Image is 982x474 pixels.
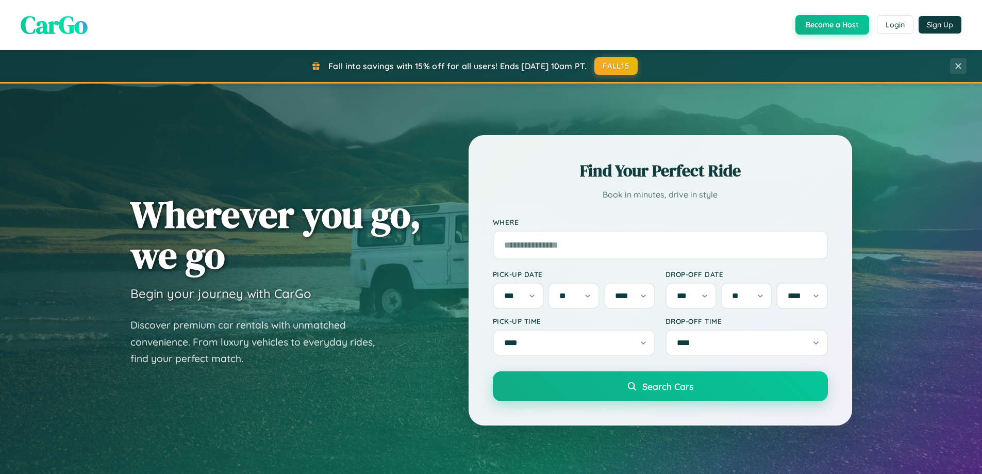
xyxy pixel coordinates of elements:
button: Sign Up [919,16,961,34]
button: Search Cars [493,371,828,401]
h3: Begin your journey with CarGo [130,286,311,301]
label: Drop-off Date [665,270,828,279]
button: FALL15 [594,57,638,75]
label: Drop-off Time [665,317,828,325]
span: Fall into savings with 15% off for all users! Ends [DATE] 10am PT. [328,61,587,71]
label: Where [493,218,828,226]
button: Login [877,15,913,34]
label: Pick-up Date [493,270,655,279]
p: Book in minutes, drive in style [493,187,828,202]
span: CarGo [21,8,88,42]
h2: Find Your Perfect Ride [493,159,828,182]
button: Become a Host [795,15,869,35]
label: Pick-up Time [493,317,655,325]
h1: Wherever you go, we go [130,194,421,275]
span: Search Cars [642,381,693,392]
p: Discover premium car rentals with unmatched convenience. From luxury vehicles to everyday rides, ... [130,317,388,367]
